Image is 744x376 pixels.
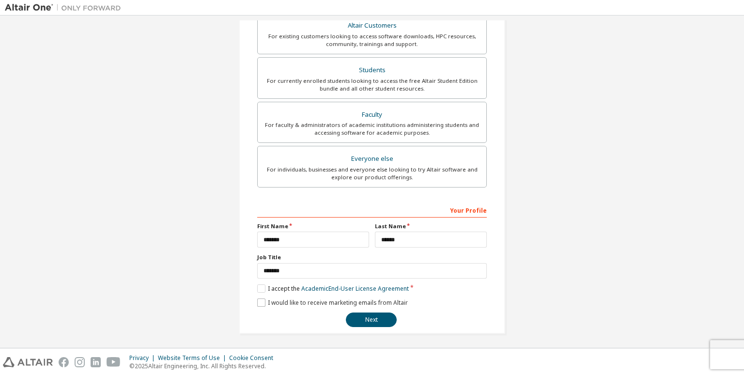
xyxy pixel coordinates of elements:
p: © 2025 Altair Engineering, Inc. All Rights Reserved. [129,362,279,370]
div: For currently enrolled students looking to access the free Altair Student Edition bundle and all ... [263,77,480,93]
label: Job Title [257,253,487,261]
label: I accept the [257,284,409,293]
div: Your Profile [257,202,487,218]
div: For faculty & administrators of academic institutions administering students and accessing softwa... [263,121,480,137]
img: altair_logo.svg [3,357,53,367]
img: Altair One [5,3,126,13]
div: For individuals, businesses and everyone else looking to try Altair software and explore our prod... [263,166,480,181]
button: Next [346,313,397,327]
img: facebook.svg [59,357,69,367]
label: Last Name [375,222,487,230]
div: Cookie Consent [229,354,279,362]
div: Website Terms of Use [158,354,229,362]
img: linkedin.svg [91,357,101,367]
div: Privacy [129,354,158,362]
img: instagram.svg [75,357,85,367]
div: Students [263,63,480,77]
div: Altair Customers [263,19,480,32]
div: For existing customers looking to access software downloads, HPC resources, community, trainings ... [263,32,480,48]
img: youtube.svg [107,357,121,367]
div: Faculty [263,108,480,122]
a: Academic End-User License Agreement [301,284,409,293]
label: First Name [257,222,369,230]
div: Everyone else [263,152,480,166]
label: I would like to receive marketing emails from Altair [257,298,408,307]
